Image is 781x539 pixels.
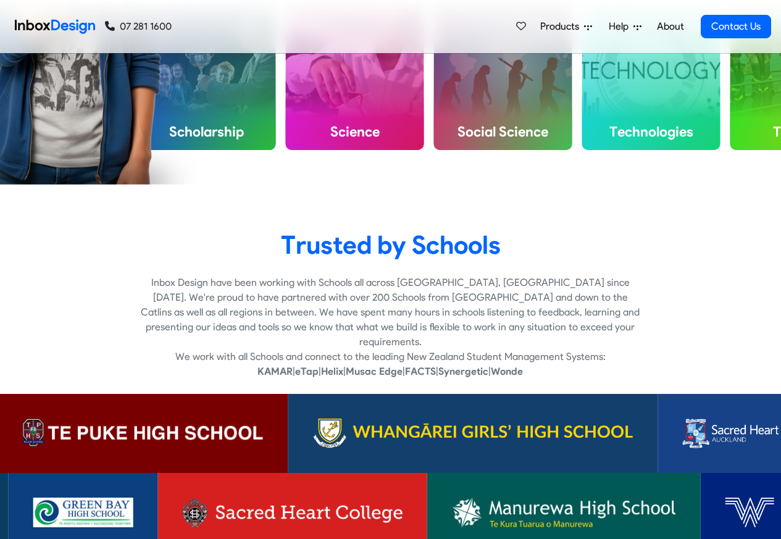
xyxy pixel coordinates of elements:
a: About [653,14,687,39]
a: Products [535,14,597,39]
h4: Technologies [582,114,720,149]
a: Contact Us [701,15,771,38]
heading: Trusted by Schools [9,229,772,261]
a: Help [604,14,646,39]
img: Sacred Heart College (Lower Hutt) [183,498,403,527]
strong: eTap [295,366,319,377]
strong: Wonde [491,366,523,377]
strong: KAMAR [257,366,293,377]
img: Te Puke High School [22,419,263,448]
strong: Synergetic [438,366,488,377]
strong: Helix [321,366,343,377]
img: Manurewa High School [452,498,675,527]
p: We work with all Schools and connect to the leading New Zealand Student Management Systems: [140,349,641,364]
p: Inbox Design have been working with Schools all across [GEOGRAPHIC_DATA], [GEOGRAPHIC_DATA] since... [140,275,641,349]
span: Products [540,19,584,34]
h4: Social Science [434,114,572,149]
img: Green Bay High School [33,498,133,527]
a: 07 281 1600 [105,19,172,34]
p: | | | | | | [140,364,641,379]
h4: Science [286,114,424,149]
strong: FACTS [405,366,436,377]
strong: Musac Edge [346,366,403,377]
h4: Scholarship [138,114,276,149]
span: Help [609,19,633,34]
img: Whangarei Girls’ High School [313,419,633,448]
